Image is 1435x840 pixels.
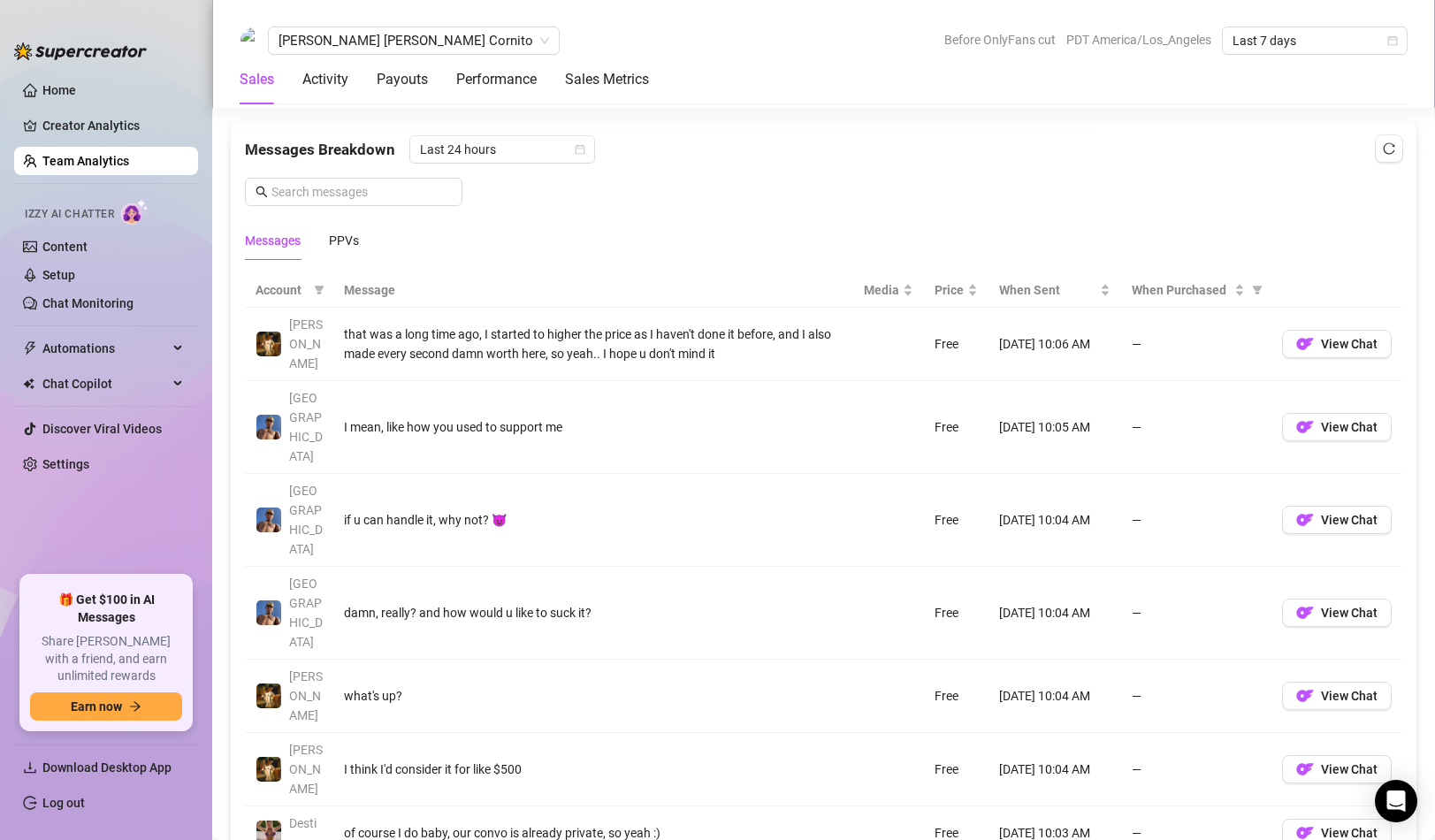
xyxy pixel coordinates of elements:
[23,760,37,775] span: download
[575,144,585,155] span: calendar
[1282,682,1392,710] button: OFView Chat
[456,69,537,90] div: Performance
[1296,511,1314,529] img: OF
[289,743,323,796] span: [PERSON_NAME]
[289,317,323,370] span: [PERSON_NAME]
[1282,517,1392,531] a: OFView Chat
[1282,610,1392,624] a: OFView Chat
[924,567,988,660] td: Free
[1321,606,1378,620] span: View Chat
[30,633,182,685] span: Share [PERSON_NAME] with a friend, and earn unlimited rewards
[1296,687,1314,705] img: OF
[42,796,85,810] a: Log out
[310,277,328,303] span: filter
[42,457,89,471] a: Settings
[240,69,274,90] div: Sales
[1252,285,1263,295] span: filter
[329,231,359,250] div: PPVs
[42,760,172,775] span: Download Desktop App
[1132,280,1231,300] span: When Purchased
[1121,308,1271,381] td: —
[71,699,122,714] span: Earn now
[256,332,281,356] img: Marvin
[256,415,281,439] img: Dallas
[42,240,88,254] a: Content
[289,577,323,649] span: [GEOGRAPHIC_DATA]
[23,378,34,390] img: Chat Copilot
[42,334,168,363] span: Automations
[344,417,843,437] div: I mean, like how you used to support me
[377,69,428,90] div: Payouts
[1066,27,1211,53] span: PDT America/Los_Angeles
[1121,273,1271,308] th: When Purchased
[42,296,134,310] a: Chat Monitoring
[924,474,988,567] td: Free
[1282,767,1392,781] a: OFView Chat
[1121,733,1271,806] td: —
[14,42,147,60] img: logo-BBDzfeDw.svg
[30,692,182,721] button: Earn nowarrow-right
[344,760,843,779] div: I think I'd consider it for like $500
[924,381,988,474] td: Free
[1321,337,1378,351] span: View Chat
[1121,381,1271,474] td: —
[924,660,988,733] td: Free
[279,27,549,54] span: Jhon Kenneth Cornito
[42,370,168,398] span: Chat Copilot
[42,422,162,436] a: Discover Viral Videos
[1282,506,1392,534] button: OFView Chat
[1282,599,1392,627] button: OFView Chat
[256,757,281,782] img: Marvin
[344,686,843,706] div: what's up?
[420,136,584,163] span: Last 24 hours
[245,231,301,250] div: Messages
[344,325,843,363] div: that was a long time ago, I started to higher the price as I haven't done it before, and I also m...
[924,308,988,381] td: Free
[944,27,1056,53] span: Before OnlyFans cut
[1121,474,1271,567] td: —
[42,154,129,168] a: Team Analytics
[302,69,348,90] div: Activity
[245,135,1402,164] div: Messages Breakdown
[1282,693,1392,707] a: OFView Chat
[271,182,452,202] input: Search messages
[565,69,649,90] div: Sales Metrics
[289,669,323,722] span: [PERSON_NAME]
[864,280,899,300] span: Media
[289,391,323,463] span: [GEOGRAPHIC_DATA]
[988,567,1121,660] td: [DATE] 10:04 AM
[42,268,75,282] a: Setup
[344,603,843,622] div: damn, really? and how would u like to suck it?
[1321,826,1378,840] span: View Chat
[23,341,37,355] span: thunderbolt
[1375,780,1417,822] div: Open Intercom Messenger
[924,733,988,806] td: Free
[1296,335,1314,353] img: OF
[1233,27,1397,54] span: Last 7 days
[256,186,268,198] span: search
[924,273,988,308] th: Price
[1282,330,1392,358] button: OFView Chat
[1282,755,1392,783] button: OFView Chat
[1383,142,1395,155] span: reload
[1321,689,1378,703] span: View Chat
[314,285,324,295] span: filter
[1321,762,1378,776] span: View Chat
[1387,35,1398,46] span: calendar
[30,592,182,626] span: 🎁 Get $100 in AI Messages
[344,510,843,530] div: if u can handle it, why not? 😈
[988,308,1121,381] td: [DATE] 10:06 AM
[1321,420,1378,434] span: View Chat
[289,484,323,556] span: [GEOGRAPHIC_DATA]
[42,83,76,97] a: Home
[935,280,964,300] span: Price
[988,733,1121,806] td: [DATE] 10:04 AM
[256,280,307,300] span: Account
[1121,567,1271,660] td: —
[1282,424,1392,439] a: OFView Chat
[256,600,281,625] img: Dallas
[988,381,1121,474] td: [DATE] 10:05 AM
[1248,277,1266,303] span: filter
[999,280,1096,300] span: When Sent
[988,474,1121,567] td: [DATE] 10:04 AM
